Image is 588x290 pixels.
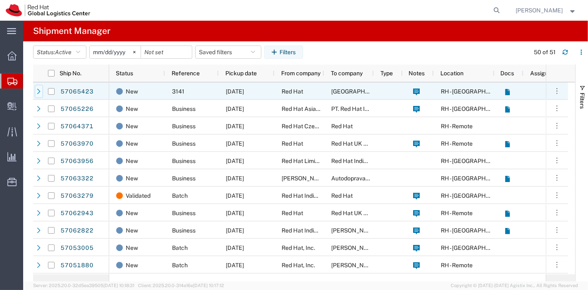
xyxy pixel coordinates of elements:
[441,210,473,216] span: RH - Remote
[195,46,261,59] button: Saved filters
[441,175,578,182] span: RH - Brno - Tech Park Brno - C
[90,46,141,58] input: Not set
[226,140,244,147] span: 10/09/2025
[55,49,72,55] span: Active
[33,21,110,41] h4: Shipment Manager
[331,88,454,95] span: Palais des Congres de Montreal / Montr
[441,262,473,268] span: RH - Remote
[282,227,358,234] span: Red Hat India Private Limited
[380,70,393,77] span: Type
[226,175,244,182] span: 10/15/2025
[501,70,514,77] span: Docs
[534,48,556,57] div: 50 of 51
[141,46,192,58] input: Not set
[172,105,196,112] span: Business
[282,158,324,164] span: Red Hat Limited
[451,282,578,289] span: Copyright © [DATE]-[DATE] Agistix Inc., All Rights Reserved
[530,70,555,77] span: Assign to
[172,140,196,147] span: Business
[103,283,134,288] span: [DATE] 10:18:31
[172,227,196,234] span: Business
[441,158,511,164] span: RH - Cork
[282,262,315,268] span: Red Hat, Inc.
[60,155,94,168] a: 57063956
[441,123,473,129] span: RH - Remote
[172,244,188,251] span: Batch
[264,46,303,59] button: Filters
[331,244,378,251] span: ANNA FRANCIS
[172,158,196,164] span: Business
[33,283,134,288] span: Server: 2025.20.0-32d5ea39505
[282,244,315,251] span: Red Hat, Inc.
[441,88,511,95] span: RH - Raleigh
[331,158,407,164] span: Red Hat India Private Limited
[126,239,138,256] span: New
[60,242,94,255] a: 57053005
[60,120,94,133] a: 57064371
[225,70,257,77] span: Pickup date
[409,70,425,77] span: Notes
[331,175,478,182] span: Autodoprava Kotlan, areal Tosta
[516,5,577,15] button: [PERSON_NAME]
[331,227,378,234] span: Janaki Dehankar
[516,6,563,15] span: Jason Alexander
[172,70,200,77] span: Reference
[33,46,86,59] button: Status:Active
[331,262,378,268] span: Carl Yau
[172,123,196,129] span: Business
[226,88,244,95] span: 10/08/2025
[60,103,94,116] a: 57065226
[226,192,244,199] span: 10/09/2025
[440,70,464,77] span: Location
[331,192,353,199] span: Red Hat
[579,93,586,109] span: Filters
[60,70,81,77] span: Ship No.
[331,210,383,216] span: Red Hat UK Limited
[331,123,353,129] span: Red Hat
[126,204,138,222] span: New
[172,88,184,95] span: 3141
[193,283,224,288] span: [DATE] 10:17:12
[226,105,244,112] span: 10/09/2025
[60,85,94,98] a: 57065423
[172,210,196,216] span: Business
[226,262,244,268] span: 10/07/2025
[282,192,358,199] span: Red Hat India Private Limited
[282,210,303,216] span: Red Hat
[126,222,138,239] span: New
[441,227,531,234] span: RH - Bangalore - Carina
[282,123,334,129] span: Red Hat Czech s.r.o.
[282,175,373,182] span: Jack Nadel International BV
[282,105,356,112] span: Red Hat Asia Pacific Pte Ltd
[60,189,94,203] a: 57063279
[441,192,531,199] span: RH - Bangalore - Carina
[60,137,94,151] a: 57063970
[126,135,138,152] span: New
[441,244,511,251] span: RH - Raleigh
[226,210,244,216] span: 10/13/2025
[282,140,303,147] span: Red Hat
[441,105,531,112] span: RH - Bangalore - Carina
[226,227,244,234] span: 10/08/2025
[281,70,320,77] span: From company
[60,224,94,237] a: 57062822
[126,100,138,117] span: New
[126,83,138,100] span: New
[441,140,473,147] span: RH - Remote
[126,170,138,187] span: New
[331,140,383,147] span: Red Hat UK Limited
[331,105,389,112] span: PT. Red Hat Indonesia
[226,244,244,251] span: 10/07/2025
[60,172,94,185] a: 57063322
[138,283,224,288] span: Client: 2025.20.0-314a16e
[282,88,303,95] span: Red Hat
[116,70,133,77] span: Status
[226,123,244,129] span: 10/08/2025
[126,256,138,274] span: New
[126,187,151,204] span: Validated
[126,117,138,135] span: New
[172,175,196,182] span: Business
[6,4,90,17] img: logo
[331,70,363,77] span: To company
[60,207,94,220] a: 57062943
